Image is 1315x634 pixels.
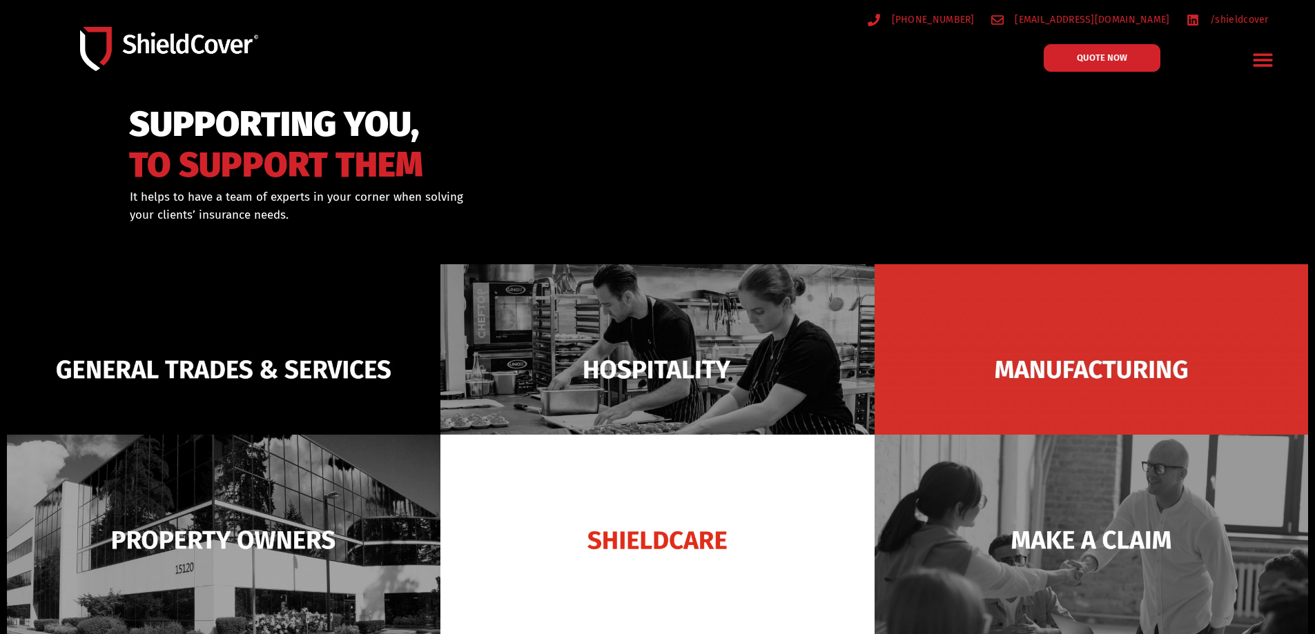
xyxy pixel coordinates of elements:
p: your clients’ insurance needs. [130,206,728,224]
a: [PHONE_NUMBER] [868,11,975,28]
span: /shieldcover [1207,11,1269,28]
a: [EMAIL_ADDRESS][DOMAIN_NAME] [991,11,1170,28]
a: QUOTE NOW [1044,44,1160,72]
span: SUPPORTING YOU, [129,110,423,139]
span: [EMAIL_ADDRESS][DOMAIN_NAME] [1011,11,1169,28]
span: QUOTE NOW [1077,53,1127,62]
a: /shieldcover [1187,11,1269,28]
div: Menu Toggle [1247,43,1280,76]
img: Shield-Cover-Underwriting-Australia-logo-full [80,27,258,70]
span: [PHONE_NUMBER] [888,11,975,28]
div: It helps to have a team of experts in your corner when solving [130,188,728,224]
